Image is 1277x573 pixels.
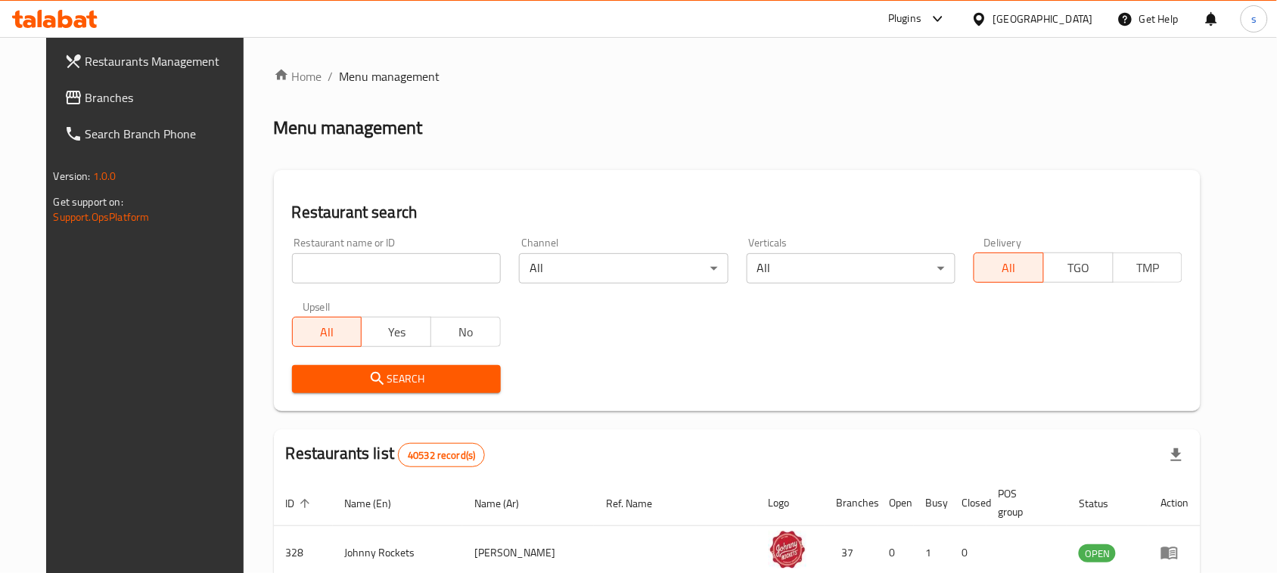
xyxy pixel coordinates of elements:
[52,116,259,152] a: Search Branch Phone
[274,67,322,85] a: Home
[999,485,1049,521] span: POS group
[54,207,150,227] a: Support.OpsPlatform
[878,480,914,526] th: Open
[52,43,259,79] a: Restaurants Management
[974,252,1044,283] button: All
[1158,437,1195,473] div: Export file
[437,321,495,343] span: No
[888,10,921,28] div: Plugins
[606,494,672,513] span: Ref. Name
[1148,480,1201,526] th: Action
[93,166,117,186] span: 1.0.0
[292,201,1183,224] h2: Restaurant search
[757,480,825,526] th: Logo
[1079,545,1116,562] span: OPEN
[950,480,986,526] th: Closed
[85,88,247,107] span: Branches
[274,116,423,140] h2: Menu management
[286,494,315,513] span: ID
[519,253,728,283] div: All
[430,317,501,347] button: No
[1043,252,1114,283] button: TGO
[1050,257,1108,279] span: TGO
[1120,257,1177,279] span: TMP
[474,494,539,513] span: Name (Ar)
[292,253,501,283] input: Search for restaurant name or ID..
[54,166,91,186] span: Version:
[328,67,334,85] li: /
[303,302,331,312] label: Upsell
[1079,494,1128,513] span: Status
[292,365,501,393] button: Search
[1160,544,1188,562] div: Menu
[399,448,484,463] span: 40532 record(s)
[980,257,1038,279] span: All
[304,370,489,389] span: Search
[398,443,485,467] div: Total records count
[274,67,1201,85] nav: breadcrumb
[1113,252,1183,283] button: TMP
[286,442,486,467] h2: Restaurants list
[368,321,425,343] span: Yes
[747,253,955,283] div: All
[299,321,356,343] span: All
[340,67,440,85] span: Menu management
[1251,11,1257,27] span: s
[984,237,1022,248] label: Delivery
[993,11,1093,27] div: [GEOGRAPHIC_DATA]
[85,52,247,70] span: Restaurants Management
[769,531,806,568] img: Johnny Rockets
[292,317,362,347] button: All
[54,192,123,212] span: Get support on:
[345,494,412,513] span: Name (En)
[52,79,259,116] a: Branches
[914,480,950,526] th: Busy
[825,480,878,526] th: Branches
[361,317,431,347] button: Yes
[85,125,247,143] span: Search Branch Phone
